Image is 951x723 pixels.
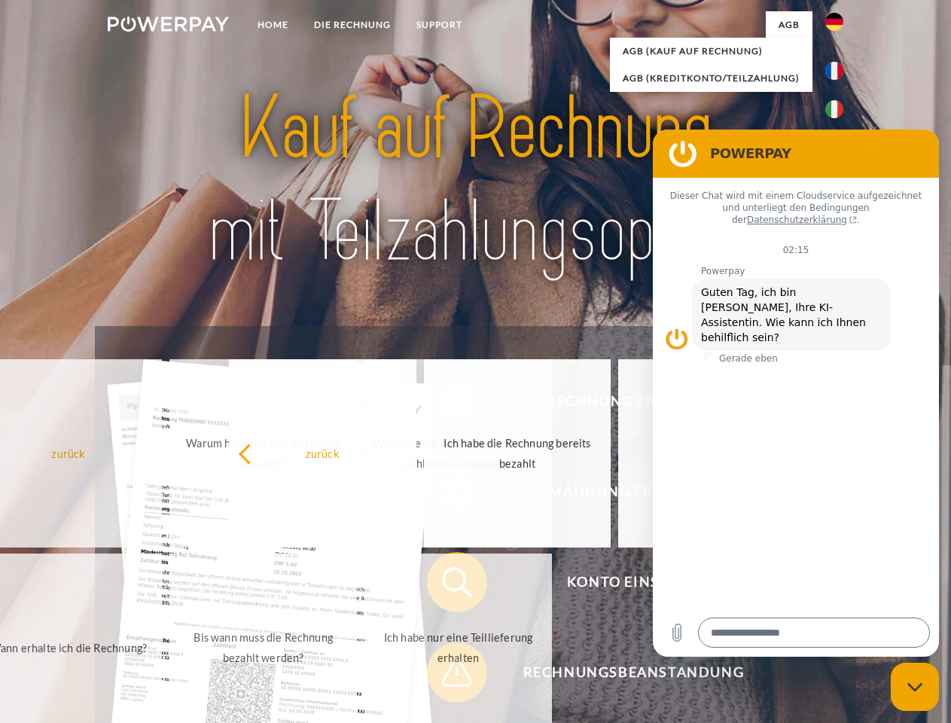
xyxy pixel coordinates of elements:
[373,627,543,668] div: Ich habe nur eine Teillieferung erhalten
[825,100,843,118] img: it
[301,11,404,38] a: DIE RECHNUNG
[891,663,939,711] iframe: Schaltfläche zum Öffnen des Messaging-Fensters; Konversation läuft
[449,552,818,612] span: Konto einsehen
[653,130,939,657] iframe: Messaging-Fenster
[108,17,229,32] img: logo-powerpay-white.svg
[766,11,812,38] a: agb
[433,433,602,474] div: Ich habe die Rechnung bereits bezahlt
[245,11,301,38] a: Home
[238,443,407,463] div: zurück
[178,433,348,474] div: Warum habe ich eine Rechnung erhalten?
[178,627,348,668] div: Bis wann muss die Rechnung bezahlt werden?
[610,65,812,92] a: AGB (Kreditkonto/Teilzahlung)
[627,433,797,474] div: [PERSON_NAME] wurde retourniert
[427,642,818,703] button: Rechnungsbeanstandung
[825,13,843,31] img: de
[404,11,475,38] a: SUPPORT
[427,552,818,612] button: Konto einsehen
[144,72,807,288] img: title-powerpay_de.svg
[449,642,818,703] span: Rechnungsbeanstandung
[610,38,812,65] a: AGB (Kauf auf Rechnung)
[825,62,843,80] img: fr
